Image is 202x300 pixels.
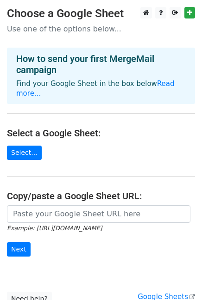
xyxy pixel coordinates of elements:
h4: How to send your first MergeMail campaign [16,53,186,75]
small: Example: [URL][DOMAIN_NAME] [7,225,102,232]
a: Read more... [16,80,175,98]
input: Next [7,242,31,257]
h4: Select a Google Sheet: [7,128,195,139]
input: Paste your Google Sheet URL here [7,205,190,223]
h3: Choose a Google Sheet [7,7,195,20]
h4: Copy/paste a Google Sheet URL: [7,190,195,202]
iframe: Chat Widget [156,256,202,300]
p: Find your Google Sheet in the box below [16,79,186,98]
a: Select... [7,146,42,160]
p: Use one of the options below... [7,24,195,34]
